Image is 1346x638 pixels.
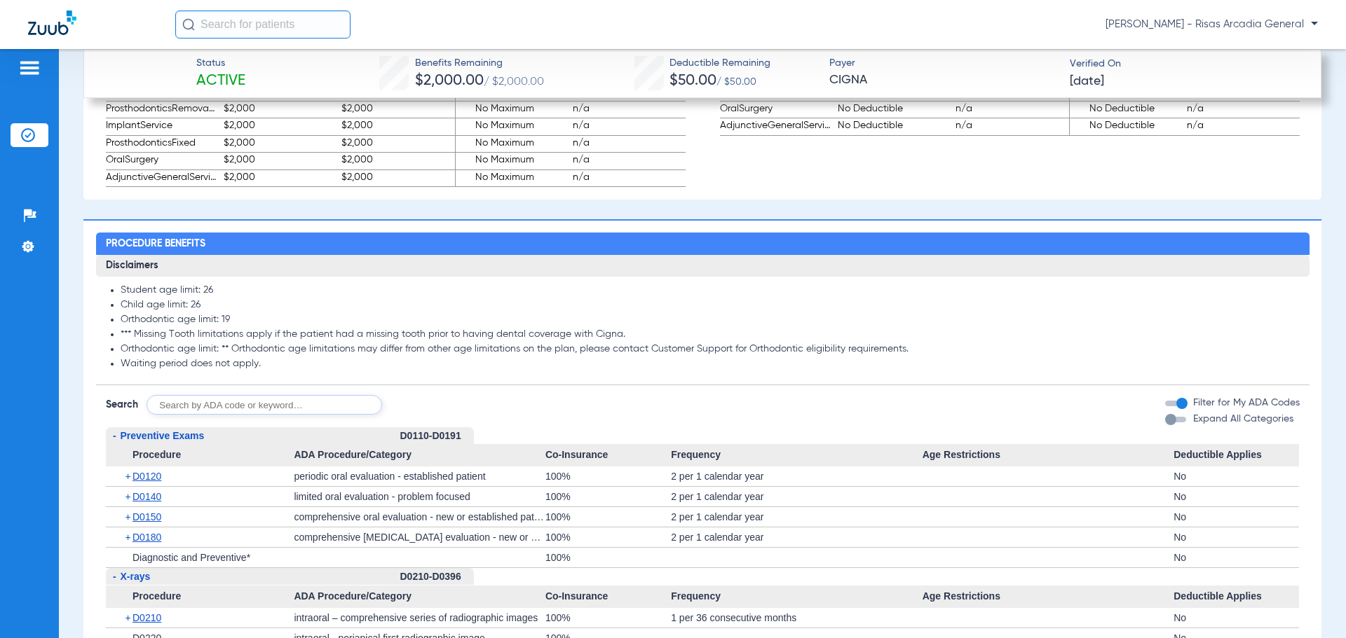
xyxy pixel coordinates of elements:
span: - [113,430,116,441]
input: Search by ADA code or keyword… [147,395,382,415]
div: No [1174,466,1299,486]
span: [PERSON_NAME] - Risas Arcadia General [1106,18,1318,32]
div: D0210-D0396 [400,568,474,586]
li: Student age limit: 26 [121,284,1300,297]
span: No Deductible [838,118,951,135]
div: 100% [545,548,671,567]
span: OralSurgery [720,102,833,118]
li: Waiting period does not apply. [121,358,1300,370]
div: No [1174,507,1299,527]
li: Child age limit: 26 [121,299,1300,312]
span: No Maximum [456,136,569,153]
li: *** Missing Tooth limitations apply if the patient had a missing tooth prior to having dental cov... [121,328,1300,341]
span: Payer [829,56,1058,71]
span: AdjunctiveGeneralServices [720,118,833,135]
span: Active [196,71,245,91]
span: Expand All Categories [1193,414,1293,424]
span: $2,000 [224,153,336,169]
img: hamburger-icon [18,60,41,76]
div: comprehensive oral evaluation - new or established patient [294,507,545,527]
span: $2,000 [341,118,454,135]
span: Verified On [1070,57,1298,71]
span: No Deductible [838,102,951,118]
span: Benefits Remaining [415,56,544,71]
span: No Maximum [456,170,569,187]
span: Age Restrictions [923,444,1174,466]
span: No Maximum [456,118,569,135]
div: 2 per 1 calendar year [671,466,923,486]
span: $2,000 [224,102,336,118]
span: Frequency [671,585,923,608]
div: No [1174,487,1299,506]
div: 2 per 1 calendar year [671,507,923,527]
div: 2 per 1 calendar year [671,527,923,547]
h3: Disclaimers [96,255,1310,277]
span: [DATE] [1070,73,1104,90]
span: n/a [573,153,686,169]
span: ADA Procedure/Category [294,444,545,466]
div: D0110-D0191 [400,427,474,445]
div: 100% [545,507,671,527]
span: Status [196,56,245,71]
span: + [125,507,133,527]
span: No Deductible [1070,118,1183,135]
span: Co-Insurance [545,444,671,466]
span: D0140 [132,491,161,502]
span: / $2,000.00 [484,76,544,88]
img: Zuub Logo [28,11,76,35]
span: n/a [573,136,686,153]
div: No [1174,608,1299,627]
span: n/a [573,170,686,187]
span: ProsthodonticsRemovable [106,102,219,118]
span: ImplantService [106,118,219,135]
span: n/a [956,102,1068,118]
span: ADA Procedure/Category [294,585,545,608]
div: 100% [545,487,671,506]
label: Filter for My ADA Codes [1190,396,1300,410]
span: CIGNA [829,71,1058,89]
span: + [125,527,133,547]
div: limited oral evaluation - problem focused [294,487,545,506]
span: $2,000 [224,170,336,187]
iframe: Chat Widget [1276,571,1346,638]
span: OralSurgery [106,153,219,169]
span: Age Restrictions [923,585,1174,608]
span: Deductible Applies [1174,585,1299,608]
span: Co-Insurance [545,585,671,608]
span: + [125,487,133,506]
span: $50.00 [669,74,716,88]
span: Deductible Remaining [669,56,770,71]
span: Deductible Applies [1174,444,1299,466]
span: X-rays [121,571,151,582]
input: Search for patients [175,11,351,39]
span: n/a [1187,118,1300,135]
span: Search [106,398,138,412]
span: AdjunctiveGeneralServices [106,170,219,187]
div: 100% [545,466,671,486]
div: 1 per 36 consecutive months [671,608,923,627]
span: $2,000 [341,153,454,169]
span: Procedure [106,444,294,466]
span: n/a [573,102,686,118]
span: No Maximum [456,153,569,169]
span: + [125,466,133,486]
span: D0210 [132,612,161,623]
div: 2 per 1 calendar year [671,487,923,506]
span: Frequency [671,444,923,466]
span: Diagnostic and Preventive* [132,552,250,563]
div: No [1174,548,1299,567]
span: $2,000 [341,136,454,153]
span: / $50.00 [716,77,756,87]
div: periodic oral evaluation - established patient [294,466,545,486]
span: - [113,571,116,582]
span: + [125,608,133,627]
div: No [1174,527,1299,547]
span: $2,000.00 [415,74,484,88]
span: No Maximum [456,102,569,118]
span: D0180 [132,532,161,543]
img: Search Icon [182,18,195,31]
span: $2,000 [224,136,336,153]
span: n/a [573,118,686,135]
div: 100% [545,527,671,547]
